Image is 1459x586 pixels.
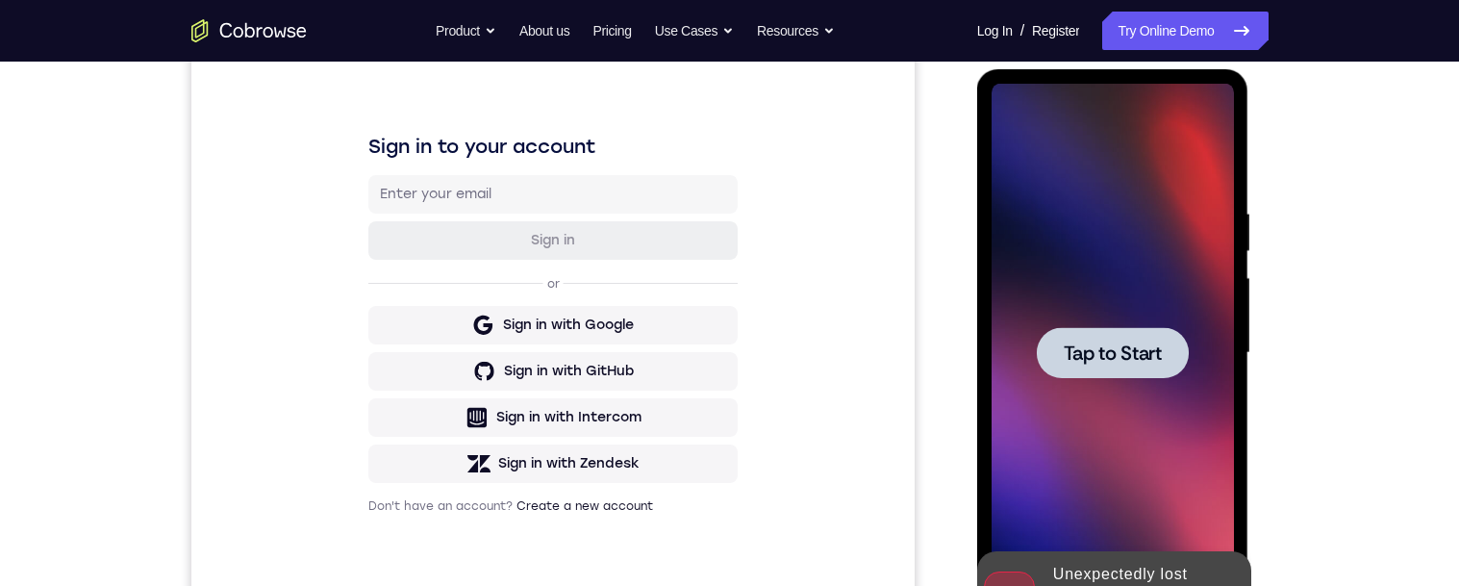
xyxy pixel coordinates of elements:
button: Sign in with Google [177,305,546,344]
a: Try Online Demo [1102,12,1268,50]
div: Sign in with GitHub [313,361,442,380]
a: Go to the home page [191,19,307,42]
button: Resources [757,12,835,50]
button: Sign in with GitHub [177,351,546,390]
a: Log In [977,12,1013,50]
span: / [1020,19,1024,42]
p: Don't have an account? [177,497,546,513]
button: Tap to Start [60,258,212,309]
a: Register [1032,12,1079,50]
a: Create a new account [325,498,462,512]
span: Tap to Start [87,274,185,293]
div: Sign in with Zendesk [307,453,448,472]
div: Unexpectedly lost connection to device [68,486,237,571]
a: About us [519,12,569,50]
div: Sign in with Intercom [305,407,450,426]
button: Product [436,12,496,50]
button: Use Cases [655,12,734,50]
a: Pricing [592,12,631,50]
button: Sign in with Intercom [177,397,546,436]
button: Sign in with Zendesk [177,444,546,482]
div: Sign in with Google [312,315,442,334]
p: or [352,275,372,291]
